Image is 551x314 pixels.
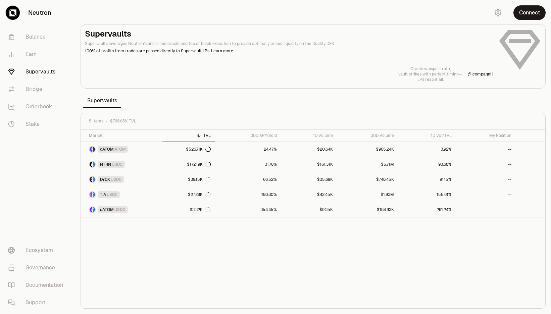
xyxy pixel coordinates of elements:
[93,177,95,182] img: USDC Logo
[3,276,72,294] a: Documentation
[456,172,515,187] a: --
[110,118,136,124] span: $768.65K TVL
[3,46,72,63] a: Earn
[398,66,462,82] a: Oracle whisper truth,vault strikes with perfect timing—LPs reap it all.
[3,294,72,311] a: Support
[89,133,158,138] div: Market
[3,28,72,46] a: Balance
[93,192,95,197] img: USDC Logo
[114,147,126,152] span: ATOM
[85,41,493,47] p: Supervaults leverages Neutron's enshrined oracle and top of block execution to provide optimally ...
[162,142,215,157] a: $526.71K
[114,207,126,212] span: USDC
[90,162,92,167] img: NTRN Logo
[460,133,511,138] div: My Position
[215,202,281,217] a: 354.45%
[281,202,337,217] a: $9.35K
[100,177,110,182] span: DYDX
[398,77,462,82] p: LPs reap it all.
[100,192,106,197] span: TIA
[162,172,215,187] a: $39.15K
[281,172,337,187] a: $35.69K
[111,177,122,182] span: USDC
[281,157,337,172] a: $161.31K
[81,202,162,217] a: dATOM LogoUSDC LogodATOMUSDC
[341,133,394,138] div: 30D Volume
[215,157,281,172] a: 31.76%
[3,115,72,133] a: Stake
[468,71,493,77] a: @jcompagni1
[337,157,398,172] a: $5.71M
[468,71,493,77] p: @ jcompagni1
[281,187,337,202] a: $42.45K
[166,133,211,138] div: TVL
[219,133,277,138] div: 30D APY/hold
[90,207,92,212] img: dATOM Logo
[162,187,215,202] a: $27.28K
[456,202,515,217] a: --
[93,162,95,167] img: USDC Logo
[398,66,462,71] p: Oracle whisper truth,
[112,162,123,167] span: USDC
[188,192,211,197] div: $27.28K
[100,162,111,167] span: NTRN
[85,29,493,39] h2: Supervaults
[93,147,95,152] img: ATOM Logo
[190,207,211,212] div: $3.32K
[211,48,233,54] a: Learn more
[187,162,211,167] div: $172.19K
[456,187,515,202] a: --
[398,157,456,172] a: 93.68%
[81,172,162,187] a: DYDX LogoUSDC LogoDYDXUSDC
[215,172,281,187] a: 66.52%
[337,202,398,217] a: $184.93K
[337,142,398,157] a: $965.24K
[398,187,456,202] a: 155.61%
[456,157,515,172] a: --
[456,142,515,157] a: --
[3,98,72,115] a: Orderbook
[281,142,337,157] a: $20.64K
[186,147,211,152] div: $526.71K
[100,147,114,152] span: dATOM
[188,177,211,182] div: $39.15K
[93,207,95,212] img: USDC Logo
[81,187,162,202] a: TIA LogoUSDC LogoTIAUSDC
[513,5,546,20] button: Connect
[83,94,121,107] span: Supervaults
[402,133,452,138] div: 1D Vol/TVL
[398,172,456,187] a: 91.15%
[398,71,462,77] p: vault strikes with perfect timing—
[3,63,72,81] a: Supervaults
[162,157,215,172] a: $172.19K
[100,207,114,212] span: dATOM
[285,133,333,138] div: 1D Volume
[337,172,398,187] a: $748.45K
[162,202,215,217] a: $3.32K
[81,157,162,172] a: NTRN LogoUSDC LogoNTRNUSDC
[215,142,281,157] a: 24.47%
[215,187,281,202] a: 198.80%
[90,177,92,182] img: DYDX Logo
[398,142,456,157] a: 3.92%
[85,48,493,54] p: 100% of profits from trades are passed directly to Supervault LPs.
[337,187,398,202] a: $1.93M
[3,259,72,276] a: Governance
[90,147,92,152] img: dATOM Logo
[107,192,118,197] span: USDC
[3,242,72,259] a: Ecosystem
[398,202,456,217] a: 281.24%
[89,118,103,124] span: 5 items
[81,142,162,157] a: dATOM LogoATOM LogodATOMATOM
[90,192,92,197] img: TIA Logo
[3,81,72,98] a: Bridge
